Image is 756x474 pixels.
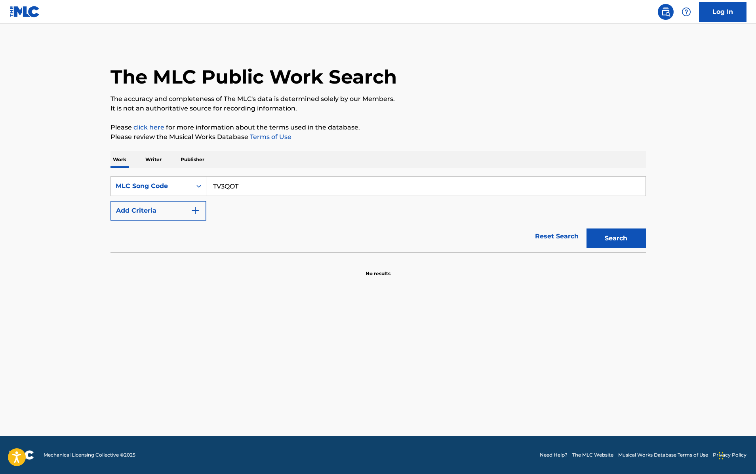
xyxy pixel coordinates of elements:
[248,133,291,141] a: Terms of Use
[110,94,646,104] p: The accuracy and completeness of The MLC's data is determined solely by our Members.
[110,132,646,142] p: Please review the Musical Works Database
[540,451,567,459] a: Need Help?
[699,2,746,22] a: Log In
[618,451,708,459] a: Musical Works Database Terms of Use
[682,7,691,17] img: help
[678,4,694,20] div: Help
[572,451,613,459] a: The MLC Website
[110,104,646,113] p: It is not an authoritative source for recording information.
[116,181,187,191] div: MLC Song Code
[178,151,207,168] p: Publisher
[366,261,390,277] p: No results
[44,451,135,459] span: Mechanical Licensing Collective © 2025
[110,151,129,168] p: Work
[531,228,583,245] a: Reset Search
[110,65,397,89] h1: The MLC Public Work Search
[719,444,724,468] div: Drag
[10,6,40,17] img: MLC Logo
[716,436,756,474] iframe: Chat Widget
[110,176,646,252] form: Search Form
[190,206,200,215] img: 9d2ae6d4665cec9f34b9.svg
[713,451,746,459] a: Privacy Policy
[658,4,674,20] a: Public Search
[587,228,646,248] button: Search
[110,123,646,132] p: Please for more information about the terms used in the database.
[133,124,164,131] a: click here
[661,7,670,17] img: search
[10,450,34,460] img: logo
[110,201,206,221] button: Add Criteria
[143,151,164,168] p: Writer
